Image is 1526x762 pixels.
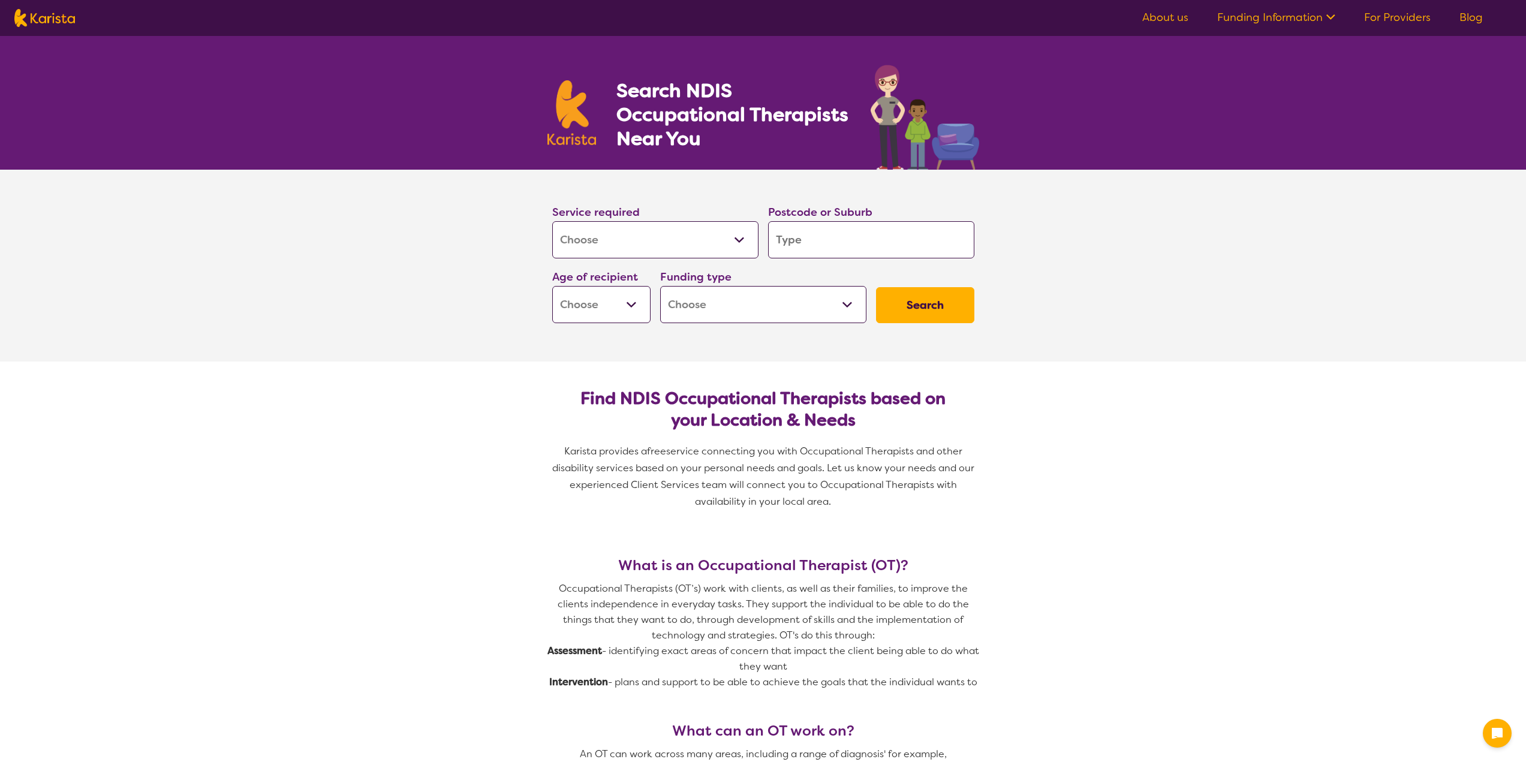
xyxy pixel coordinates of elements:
a: Funding Information [1217,10,1335,25]
h2: Find NDIS Occupational Therapists based on your Location & Needs [562,388,965,431]
button: Search [876,287,974,323]
p: - identifying exact areas of concern that impact the client being able to do what they want [547,643,979,674]
span: service connecting you with Occupational Therapists and other disability services based on your p... [552,445,977,508]
h3: What can an OT work on? [547,722,979,739]
a: Blog [1459,10,1483,25]
img: occupational-therapy [871,65,979,170]
p: Occupational Therapists (OT’s) work with clients, as well as their families, to improve the clien... [547,581,979,643]
label: Service required [552,205,640,219]
a: About us [1142,10,1188,25]
span: free [647,445,666,457]
strong: Assessment [547,644,602,657]
h3: What is an Occupational Therapist (OT)? [547,557,979,574]
h1: Search NDIS Occupational Therapists Near You [616,79,850,150]
label: Postcode or Suburb [768,205,872,219]
a: For Providers [1364,10,1431,25]
input: Type [768,221,974,258]
p: - plans and support to be able to achieve the goals that the individual wants to [547,674,979,690]
label: Age of recipient [552,270,638,284]
img: Karista logo [14,9,75,27]
span: Karista provides a [564,445,647,457]
img: Karista logo [547,80,597,145]
label: Funding type [660,270,732,284]
strong: Intervention [549,676,608,688]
